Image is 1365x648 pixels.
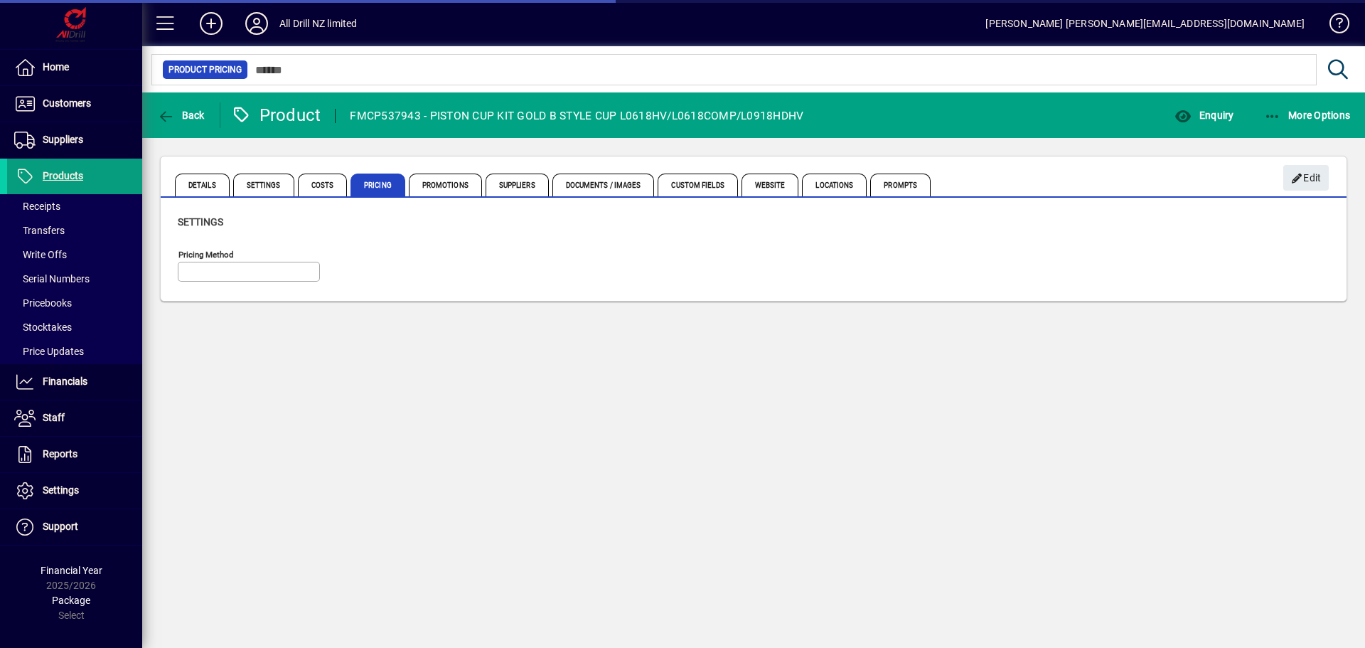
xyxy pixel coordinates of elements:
[154,102,208,128] button: Back
[7,243,142,267] a: Write Offs
[1171,102,1237,128] button: Enquiry
[1291,166,1322,190] span: Edit
[43,521,78,532] span: Support
[14,273,90,285] span: Serial Numbers
[43,134,83,145] span: Suppliers
[43,412,65,423] span: Staff
[7,291,142,315] a: Pricebooks
[14,249,67,260] span: Write Offs
[7,267,142,291] a: Serial Numbers
[7,339,142,363] a: Price Updates
[43,97,91,109] span: Customers
[742,174,799,196] span: Website
[14,225,65,236] span: Transfers
[41,565,102,576] span: Financial Year
[7,86,142,122] a: Customers
[43,484,79,496] span: Settings
[7,315,142,339] a: Stocktakes
[233,174,294,196] span: Settings
[7,50,142,85] a: Home
[14,201,60,212] span: Receipts
[43,170,83,181] span: Products
[658,174,737,196] span: Custom Fields
[7,122,142,158] a: Suppliers
[350,174,405,196] span: Pricing
[486,174,549,196] span: Suppliers
[7,364,142,400] a: Financials
[234,11,279,36] button: Profile
[178,216,223,228] span: Settings
[142,102,220,128] app-page-header-button: Back
[188,11,234,36] button: Add
[7,400,142,436] a: Staff
[298,174,348,196] span: Costs
[802,174,867,196] span: Locations
[1260,102,1354,128] button: More Options
[168,63,242,77] span: Product Pricing
[14,346,84,357] span: Price Updates
[43,376,87,387] span: Financials
[231,104,321,127] div: Product
[43,448,77,460] span: Reports
[1283,165,1329,191] button: Edit
[14,297,72,309] span: Pricebooks
[7,437,142,472] a: Reports
[175,174,230,196] span: Details
[52,595,90,606] span: Package
[985,12,1305,35] div: [PERSON_NAME] [PERSON_NAME][EMAIL_ADDRESS][DOMAIN_NAME]
[1174,110,1233,121] span: Enquiry
[279,12,358,35] div: All Drill NZ limited
[43,61,69,73] span: Home
[7,194,142,218] a: Receipts
[552,174,655,196] span: Documents / Images
[14,322,72,333] span: Stocktakes
[178,250,234,260] mat-label: Pricing method
[350,105,803,127] div: FMCP537943 - PISTON CUP KIT GOLD B STYLE CUP L0618HV/L0618COMP/L0918HDHV
[7,509,142,545] a: Support
[157,110,205,121] span: Back
[7,218,142,243] a: Transfers
[1264,110,1351,121] span: More Options
[870,174,931,196] span: Prompts
[409,174,482,196] span: Promotions
[1319,3,1347,49] a: Knowledge Base
[7,473,142,509] a: Settings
